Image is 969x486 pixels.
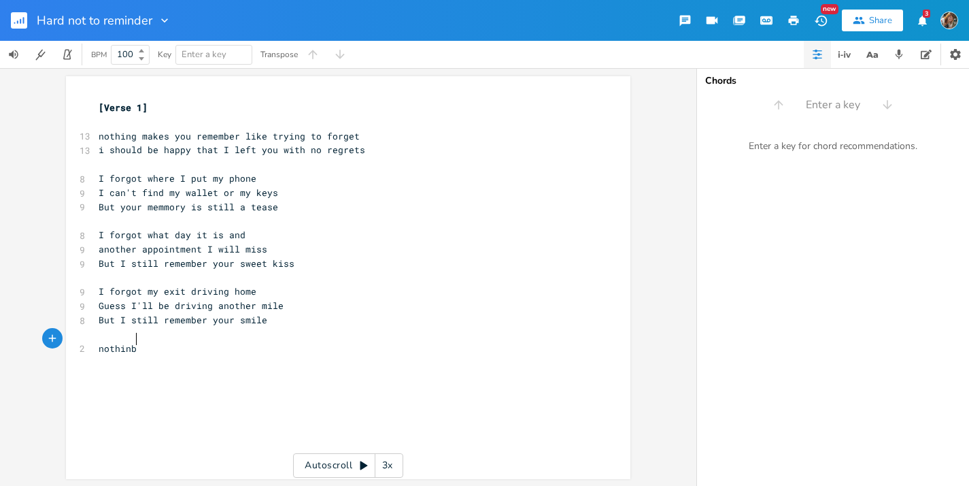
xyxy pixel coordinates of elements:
div: BPM [91,51,107,59]
div: Autoscroll [293,453,403,478]
div: Key [158,50,171,59]
span: I forgot my exit driving home [99,285,256,297]
div: 3x [375,453,400,478]
span: But I still remember your sweet kiss [99,257,294,270]
span: Enter a key [182,48,226,61]
span: I forgot where I put my phone [99,172,256,184]
span: Hard not to reminder [37,14,152,27]
button: New [807,8,834,33]
span: But I still remember your smile [99,314,267,326]
div: Chords [705,76,961,86]
span: another appointment I will miss [99,243,267,255]
span: I can't find my wallet or my keys [99,187,278,199]
span: I forgot what day it is and [99,229,245,241]
span: nothinb [99,342,137,355]
span: Enter a key [806,97,860,113]
div: 3 [923,10,930,18]
span: But your memmory is still a tease [99,201,278,213]
span: [Verse 1] [99,101,148,114]
div: Transpose [260,50,298,59]
span: i should be happy that I left you with no regrets [99,144,365,156]
div: Share [869,14,892,27]
div: Enter a key for chord recommendations. [697,132,969,161]
span: nothing makes you remember like trying to forget [99,130,360,142]
button: Share [842,10,903,31]
span: Guess I'll be driving another mile [99,299,284,312]
img: mevanwylen [940,12,958,29]
div: New [821,4,838,14]
button: 3 [908,8,936,33]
